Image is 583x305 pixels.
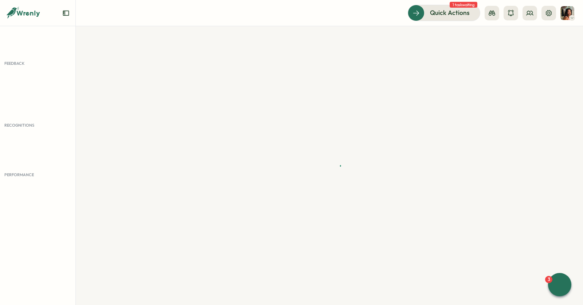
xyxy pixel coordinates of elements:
[548,273,571,296] button: 3
[62,9,70,17] button: Expand sidebar
[545,276,552,283] div: 3
[450,2,477,8] span: 1 task waiting
[430,8,470,17] span: Quick Actions
[560,6,574,20] img: Viveca Riley
[408,5,480,21] button: Quick Actions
